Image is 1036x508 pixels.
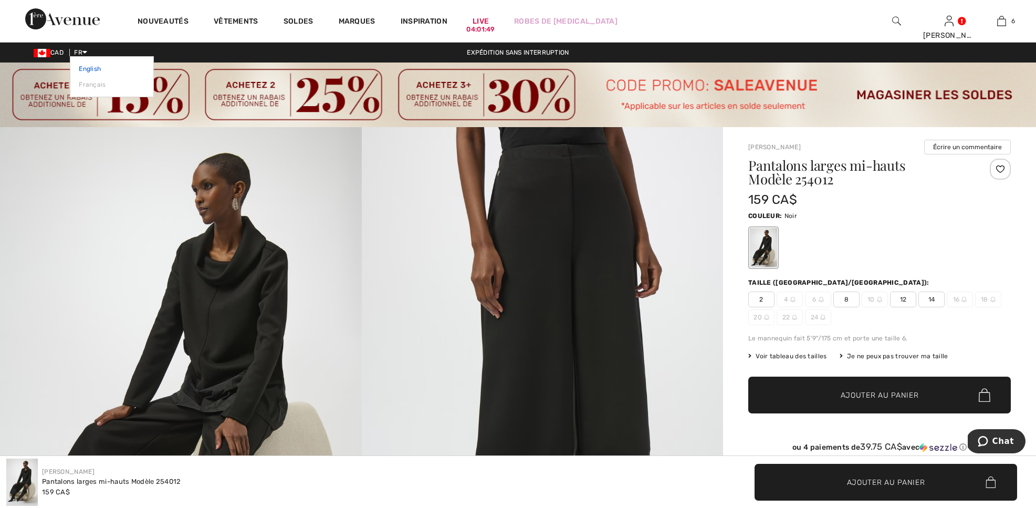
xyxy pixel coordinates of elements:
span: 14 [918,292,945,307]
img: Sezzle [919,443,957,452]
div: Noir [750,228,777,267]
img: ring-m.svg [820,315,825,320]
span: 2 [748,292,775,307]
span: 18 [975,292,1001,307]
img: ring-m.svg [819,297,824,302]
button: Ajouter au panier [755,464,1017,501]
span: Inspiration [401,17,447,28]
button: Ajouter au panier [748,377,1011,413]
a: Robes de [MEDICAL_DATA] [514,16,618,27]
a: Nouveautés [138,17,189,28]
span: FR [74,49,87,56]
img: ring-m.svg [877,297,882,302]
img: Mon panier [997,15,1006,27]
iframe: Ouvre un widget dans lequel vous pouvez chatter avec l’un de nos agents [968,429,1025,455]
a: [PERSON_NAME] [748,143,801,151]
a: 6 [976,15,1027,27]
span: 6 [805,292,831,307]
a: English [79,61,145,77]
img: ring-m.svg [764,315,769,320]
a: [PERSON_NAME] [42,468,95,475]
img: Mes infos [945,15,954,27]
span: 12 [890,292,916,307]
span: 22 [777,309,803,325]
a: Soldes [284,17,313,28]
span: 20 [748,309,775,325]
div: ou 4 paiements de avec [748,442,1011,452]
img: ring-m.svg [990,297,996,302]
span: Ajouter au panier [841,390,919,401]
img: ring-m.svg [790,297,796,302]
div: 04:01:49 [466,25,495,35]
img: 1ère Avenue [25,8,100,29]
span: 4 [777,292,803,307]
div: Le mannequin fait 5'9"/175 cm et porte une taille 6. [748,334,1011,343]
span: 8 [833,292,860,307]
a: Se connecter [945,16,954,26]
button: Écrire un commentaire [924,140,1011,154]
span: 159 CA$ [748,192,797,207]
h1: Pantalons larges mi-hauts Modèle 254012 [748,159,967,186]
div: Taille ([GEOGRAPHIC_DATA]/[GEOGRAPHIC_DATA]): [748,278,932,287]
img: Pantalons larges mi-hauts mod&egrave;le 254012 [6,459,38,506]
div: Je ne peux pas trouver ma taille [840,351,948,361]
span: CAD [34,49,68,56]
div: [PERSON_NAME] [923,30,975,41]
img: ring-m.svg [792,315,797,320]
img: Bag.svg [986,476,996,488]
span: 6 [1011,16,1015,26]
span: 10 [862,292,888,307]
img: recherche [892,15,901,27]
a: Marques [339,17,375,28]
span: Voir tableau des tailles [748,351,827,361]
span: 159 CA$ [42,488,70,496]
img: Canadian Dollar [34,49,50,57]
img: Bag.svg [979,389,990,402]
a: Vêtements [214,17,258,28]
a: Français [79,77,145,92]
div: Pantalons larges mi-hauts Modèle 254012 [42,476,181,487]
img: ring-m.svg [961,297,967,302]
span: 39.75 CA$ [860,441,902,452]
span: Couleur: [748,212,782,220]
a: Live04:01:49 [473,16,489,27]
span: 24 [805,309,831,325]
span: 16 [947,292,973,307]
div: ou 4 paiements de39.75 CA$avecSezzle Cliquez pour en savoir plus sur Sezzle [748,442,1011,456]
span: Ajouter au panier [847,476,925,488]
span: Noir [784,212,797,220]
